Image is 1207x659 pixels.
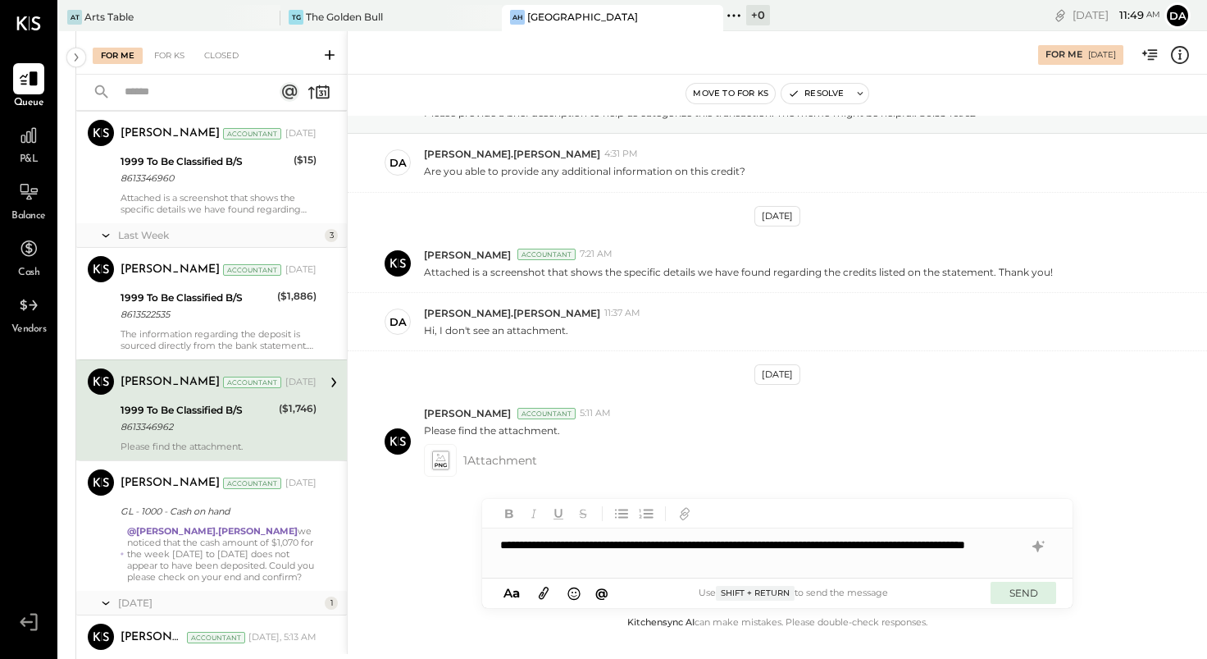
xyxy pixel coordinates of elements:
div: 1999 To Be Classified B/S [121,153,289,170]
div: TG [289,10,303,25]
button: da [1164,2,1191,29]
button: Resolve [781,84,850,103]
div: [PERSON_NAME] [121,374,220,391]
button: Unordered List [611,503,632,524]
span: 11:37 AM [604,307,640,320]
div: da [389,155,407,171]
span: [PERSON_NAME].[PERSON_NAME] [424,147,600,161]
div: [PERSON_NAME] [121,475,220,492]
div: The information regarding the deposit is sourced directly from the bank statement. This is the on... [121,328,317,351]
div: Use to send the message [613,586,974,601]
div: we noticed that the cash amount of $1,070 for the week [DATE] to [DATE] does not appear to have b... [127,525,317,583]
div: Accountant [223,478,281,489]
div: Attached is a screenshot that shows the specific details we have found regarding the credits list... [121,192,317,215]
div: [PERSON_NAME] [121,126,220,142]
div: [DATE] [285,263,317,277]
div: ($1,886) [277,288,317,304]
div: Accountant [223,264,281,276]
a: Vendors [1,290,57,337]
span: 1 Attachment [463,444,537,477]
div: For KS [146,48,193,64]
div: 8613522535 [121,306,272,323]
p: Attached is a screenshot that shows the specific details we have found regarding the credits list... [424,265,1053,279]
div: Arts Table [84,10,134,24]
span: Balance [11,209,46,224]
div: [DATE] [754,364,800,385]
div: 1999 To Be Classified B/S [121,402,274,419]
p: Hi, I don't see an attachment. [424,323,568,337]
button: SEND [991,582,1056,604]
div: [GEOGRAPHIC_DATA] [527,10,638,24]
span: 5:11 AM [580,407,611,420]
span: Vendors [11,323,47,337]
div: ($1,746) [279,400,317,417]
button: Aa [499,584,525,602]
button: Bold [499,503,520,524]
div: Accountant [223,377,281,388]
div: [DATE] [285,376,317,389]
div: Accountant [187,632,245,643]
span: Shift + Return [716,586,795,601]
div: Last Week [118,228,321,242]
div: [DATE] [285,127,317,140]
div: [PERSON_NAME] [121,629,184,646]
button: @ [590,583,613,603]
div: [DATE] [1088,49,1116,61]
span: Queue [14,96,44,111]
div: 1999 To Be Classified B/S [121,290,272,306]
span: @ [595,585,608,601]
div: [DATE] [285,477,317,490]
a: Cash [1,233,57,281]
button: Italic [523,503,544,524]
span: [PERSON_NAME] [424,248,511,262]
div: [DATE] [1073,7,1160,23]
span: P&L [20,153,39,167]
div: [PERSON_NAME] [121,262,220,278]
div: + 0 [746,5,770,25]
a: Queue [1,63,57,111]
div: [DATE] [118,596,321,610]
div: The Golden Bull [306,10,383,24]
span: Cash [18,266,39,281]
strong: @[PERSON_NAME].[PERSON_NAME] [127,525,298,537]
div: Accountant [517,408,576,419]
p: Please find the attachment. [424,423,560,437]
div: GL - 1000 - Cash on hand [121,503,312,519]
div: AH [510,10,525,25]
div: For Me [93,48,143,64]
div: Closed [196,48,247,64]
button: Add URL [674,503,695,524]
span: 4:31 PM [604,148,638,161]
span: [PERSON_NAME] [424,406,511,420]
div: Accountant [223,128,281,140]
div: 1 [325,597,338,610]
div: 8613346960 [121,170,289,186]
button: Strikethrough [572,503,594,524]
button: Move to for ks [686,84,775,103]
p: Are you able to provide any additional information on this credit? [424,164,745,178]
span: [PERSON_NAME].[PERSON_NAME] [424,306,600,320]
div: 8613346962 [121,419,274,435]
div: da [389,314,407,330]
span: a [512,585,520,601]
div: [DATE], 5:13 AM [248,631,317,644]
div: 3 [325,229,338,242]
a: Balance [1,176,57,224]
a: P&L [1,120,57,167]
button: Ordered List [635,503,657,524]
div: ($15) [294,152,317,168]
button: Underline [548,503,569,524]
div: AT [67,10,82,25]
div: [DATE] [754,206,800,227]
div: Accountant [517,249,576,260]
div: copy link [1052,7,1068,24]
div: For Me [1045,48,1082,62]
span: 7:21 AM [580,248,613,261]
div: Please find the attachment. [121,441,317,452]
